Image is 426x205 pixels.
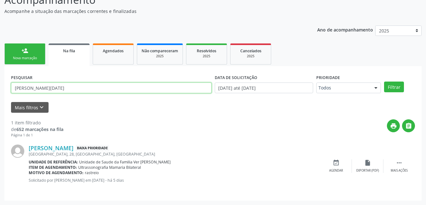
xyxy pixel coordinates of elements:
button: print [387,119,400,132]
span: Agendados [103,48,124,54]
div: 1 item filtrado [11,119,63,126]
input: Nome, CNS [11,83,212,93]
div: Mais ações [391,168,408,173]
span: Ultrassonografia Mamaria Bilateral [78,165,141,170]
div: 2025 [235,54,266,59]
p: Solicitado por [PERSON_NAME] em [DATE] - há 5 dias [29,178,320,183]
span: Resolvidos [197,48,216,54]
p: Acompanhe a situação das marcações correntes e finalizadas [4,8,296,14]
span: rastreio [85,170,99,175]
i: event_available [333,159,340,166]
span: Não compareceram [142,48,178,54]
div: de [11,126,63,133]
div: Agendar [329,168,343,173]
i:  [396,159,403,166]
span: Cancelados [240,48,261,54]
label: DATA DE SOLICITAÇÃO [215,73,257,83]
b: Motivo de agendamento: [29,170,84,175]
label: Prioridade [316,73,340,83]
div: Exportar (PDF) [356,168,379,173]
b: Unidade de referência: [29,159,78,165]
div: Nova marcação [9,56,41,60]
button: Filtrar [384,82,404,92]
p: Ano de acompanhamento [317,26,373,33]
a: [PERSON_NAME] [29,145,73,151]
i:  [405,122,412,129]
div: [GEOGRAPHIC_DATA], 28, [GEOGRAPHIC_DATA], [GEOGRAPHIC_DATA] [29,151,320,157]
span: Unidade de Saude da Familia Ver [PERSON_NAME] [79,159,171,165]
span: Todos [318,85,368,91]
i: keyboard_arrow_down [38,104,45,111]
div: 2025 [142,54,178,59]
div: Página 1 de 1 [11,133,63,138]
i: print [390,122,397,129]
div: 2025 [191,54,222,59]
span: Baixa Prioridade [76,145,109,151]
button: Mais filtroskeyboard_arrow_down [11,102,49,113]
div: person_add [21,47,28,54]
button:  [402,119,415,132]
input: Selecione um intervalo [215,83,313,93]
strong: 652 marcações na fila [16,126,63,132]
span: Na fila [63,48,75,54]
i: insert_drive_file [364,159,371,166]
label: PESQUISAR [11,73,32,83]
img: img [11,145,24,158]
b: Item de agendamento: [29,165,77,170]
